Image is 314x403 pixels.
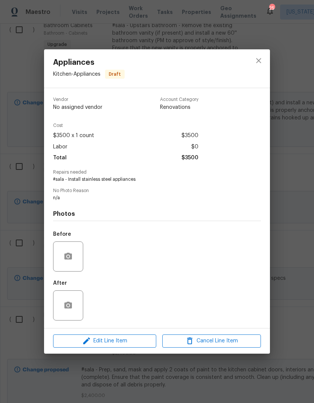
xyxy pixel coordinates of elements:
[53,210,261,218] h4: Photos
[53,232,71,237] h5: Before
[160,97,198,102] span: Account Category
[55,336,154,346] span: Edit Line Item
[191,142,198,153] span: $0
[53,188,261,193] span: No Photo Reason
[53,104,102,111] span: No assigned vendor
[53,58,125,67] span: Appliances
[269,5,274,12] div: 25
[181,130,198,141] span: $3500
[53,195,240,201] span: n/a
[181,153,198,163] span: $3500
[53,281,67,286] h5: After
[53,334,156,348] button: Edit Line Item
[53,170,261,175] span: Repairs needed
[53,123,198,128] span: Cost
[53,130,94,141] span: $3500 x 1 count
[53,176,240,183] span: #sala - Install stainless steel appliances
[250,52,268,70] button: close
[53,72,101,77] span: Kitchen - Appliances
[162,334,261,348] button: Cancel Line Item
[165,336,259,346] span: Cancel Line Item
[106,70,124,78] span: Draft
[53,142,67,153] span: Labor
[160,104,198,111] span: Renovations
[53,97,102,102] span: Vendor
[53,153,67,163] span: Total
